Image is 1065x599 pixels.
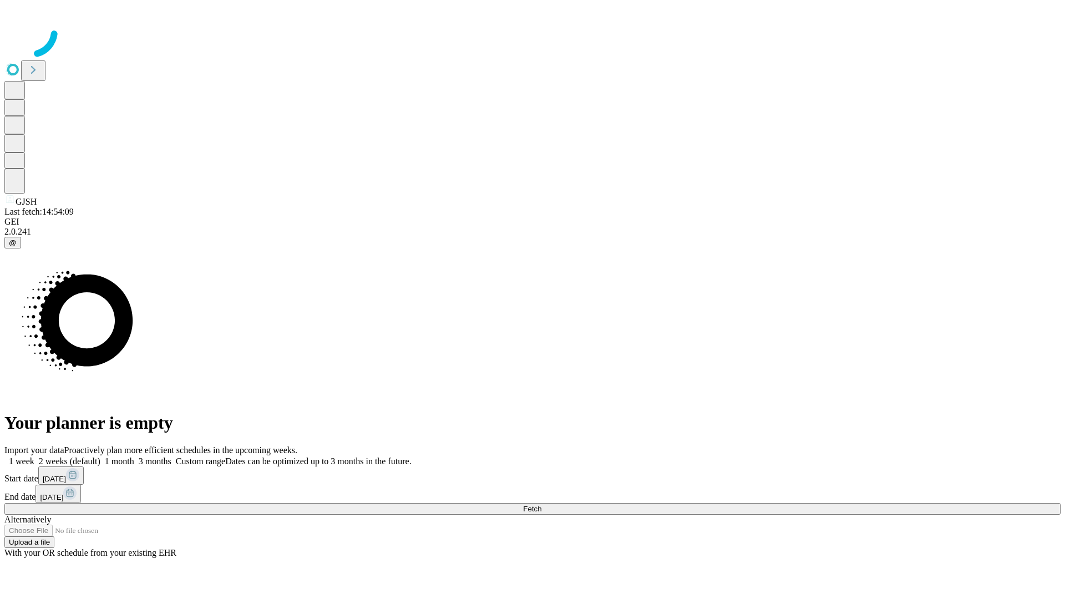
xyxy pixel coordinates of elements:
[64,445,297,455] span: Proactively plan more efficient schedules in the upcoming weeks.
[4,207,74,216] span: Last fetch: 14:54:09
[4,413,1061,433] h1: Your planner is empty
[9,456,34,466] span: 1 week
[16,197,37,206] span: GJSH
[4,548,176,557] span: With your OR schedule from your existing EHR
[4,217,1061,227] div: GEI
[139,456,171,466] span: 3 months
[4,536,54,548] button: Upload a file
[523,505,541,513] span: Fetch
[4,237,21,248] button: @
[9,238,17,247] span: @
[105,456,134,466] span: 1 month
[4,466,1061,485] div: Start date
[35,485,81,503] button: [DATE]
[4,445,64,455] span: Import your data
[38,466,84,485] button: [DATE]
[4,503,1061,515] button: Fetch
[4,515,51,524] span: Alternatively
[4,485,1061,503] div: End date
[43,475,66,483] span: [DATE]
[40,493,63,501] span: [DATE]
[225,456,411,466] span: Dates can be optimized up to 3 months in the future.
[4,227,1061,237] div: 2.0.241
[39,456,100,466] span: 2 weeks (default)
[176,456,225,466] span: Custom range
